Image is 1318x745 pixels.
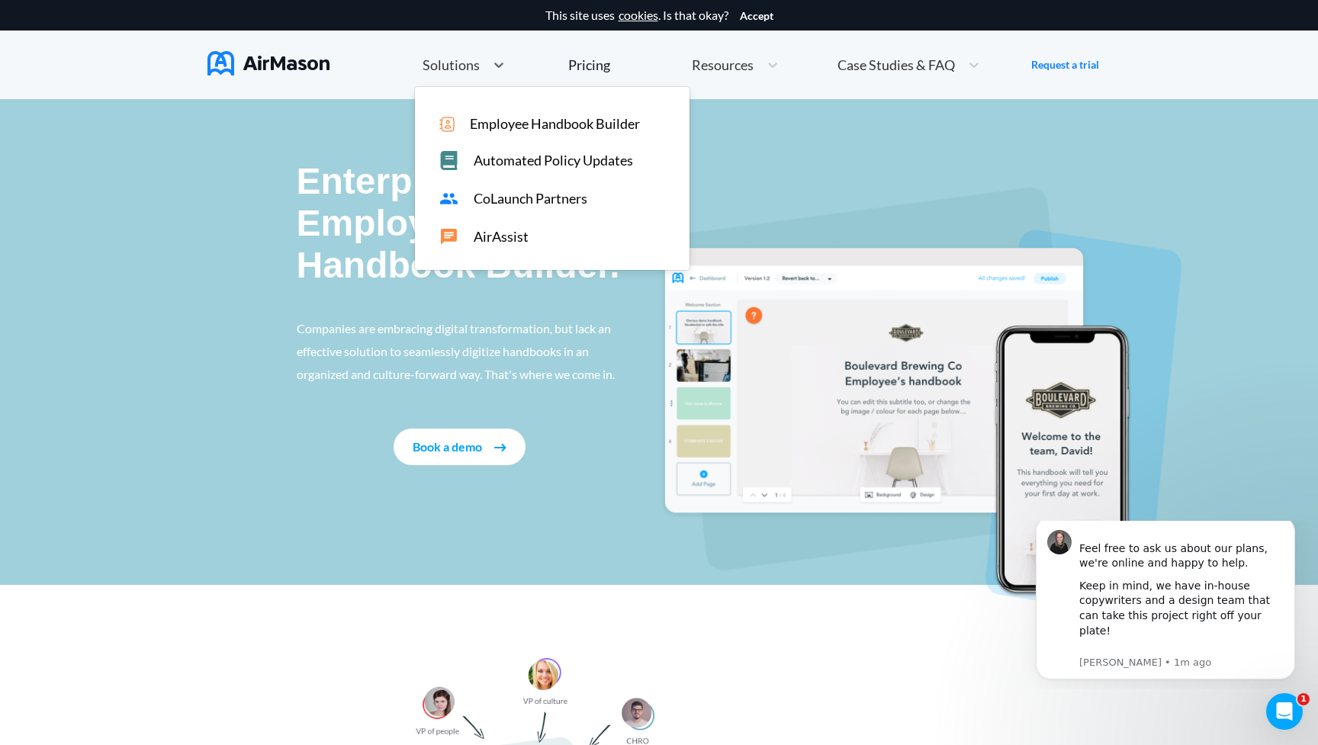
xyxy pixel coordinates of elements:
[1013,521,1318,689] iframe: Intercom notifications message
[692,58,754,72] span: Resources
[439,117,455,132] img: icon
[423,58,480,72] span: Solutions
[474,229,529,245] span: AirAssist
[568,51,610,79] a: Pricing
[474,153,633,169] span: Automated Policy Updates
[659,187,1181,615] img: handbook intro
[1297,693,1310,705] span: 1
[66,58,271,133] div: Keep in mind, we have in-house copywriters and a design team that can take this project right off...
[1266,693,1303,730] iframe: Intercom live chat
[207,51,329,75] img: AirMason Logo
[740,10,773,22] button: Accept cookies
[66,135,271,149] p: Message from Holly, sent 1m ago
[1031,57,1099,72] a: Request a trial
[619,8,658,22] a: cookies
[297,317,623,386] p: Companies are embracing digital transformation, but lack an effective solution to seamlessly digi...
[34,9,59,34] img: Profile image for Holly
[66,5,271,50] div: Feel free to ask us about our plans, we're online and happy to help.
[470,116,640,132] span: Employee Handbook Builder
[394,429,526,465] button: Book a demo
[474,191,587,207] span: CoLaunch Partners
[837,58,955,72] span: Case Studies & FAQ
[297,160,623,287] p: Enterprise-grade Employee Handbook Builder.
[568,58,610,72] div: Pricing
[66,5,271,133] div: Message content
